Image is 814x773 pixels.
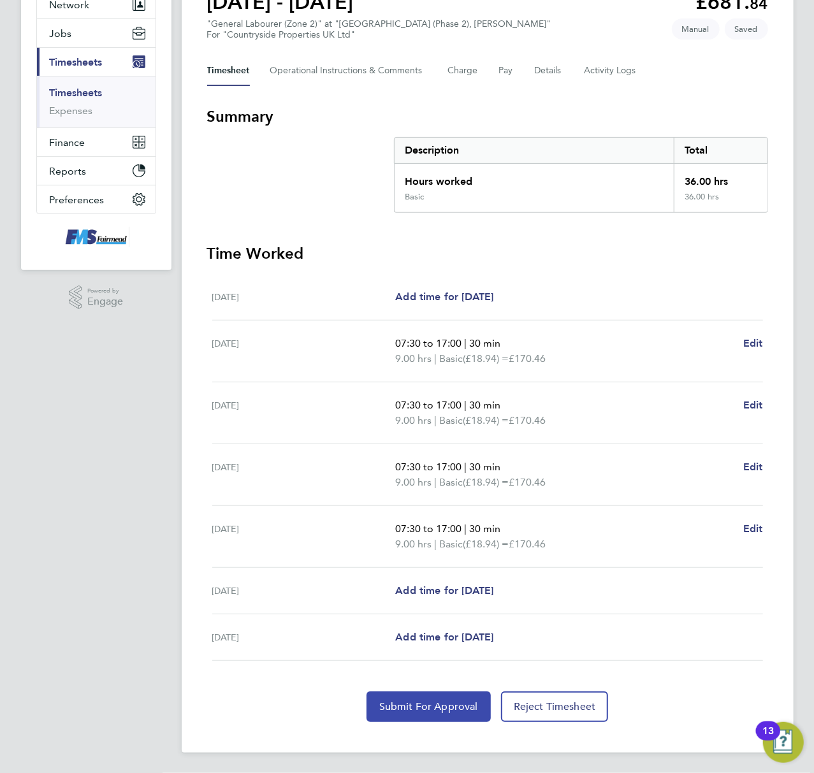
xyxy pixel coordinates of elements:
[62,227,130,247] img: f-mead-logo-retina.png
[36,227,156,247] a: Go to home page
[439,413,463,428] span: Basic
[743,459,763,475] a: Edit
[395,291,493,303] span: Add time for [DATE]
[469,523,500,535] span: 30 min
[395,476,432,488] span: 9.00 hrs
[743,461,763,473] span: Edit
[464,399,467,411] span: |
[87,296,123,307] span: Engage
[37,19,156,47] button: Jobs
[37,128,156,156] button: Finance
[674,164,767,192] div: 36.00 hrs
[439,537,463,552] span: Basic
[379,700,478,713] span: Submit For Approval
[463,538,509,550] span: (£18.94) =
[37,76,156,127] div: Timesheets
[463,476,509,488] span: (£18.94) =
[207,106,768,722] section: Timesheet
[37,48,156,76] button: Timesheets
[509,476,546,488] span: £170.46
[207,243,768,264] h3: Time Worked
[535,55,564,86] button: Details
[743,336,763,351] a: Edit
[463,352,509,365] span: (£18.94) =
[439,475,463,490] span: Basic
[499,55,514,86] button: Pay
[395,337,462,349] span: 07:30 to 17:00
[50,165,87,177] span: Reports
[439,351,463,366] span: Basic
[509,414,546,426] span: £170.46
[674,192,767,212] div: 36.00 hrs
[212,630,396,645] div: [DATE]
[395,523,462,535] span: 07:30 to 17:00
[434,414,437,426] span: |
[50,136,85,148] span: Finance
[674,138,767,163] div: Total
[367,691,491,722] button: Submit For Approval
[395,583,493,598] a: Add time for [DATE]
[395,399,462,411] span: 07:30 to 17:00
[763,722,804,763] button: Open Resource Center, 13 new notifications
[743,398,763,413] a: Edit
[434,352,437,365] span: |
[50,27,72,40] span: Jobs
[464,337,467,349] span: |
[37,185,156,213] button: Preferences
[743,521,763,537] a: Edit
[464,461,467,473] span: |
[509,352,546,365] span: £170.46
[672,18,720,40] span: This timesheet was manually created.
[394,137,768,213] div: Summary
[395,414,432,426] span: 9.00 hrs
[762,731,774,748] div: 13
[725,18,768,40] span: This timesheet is Saved.
[207,18,551,40] div: "General Labourer (Zone 2)" at "[GEOGRAPHIC_DATA] (Phase 2), [PERSON_NAME]"
[87,285,123,296] span: Powered by
[212,289,396,305] div: [DATE]
[501,691,609,722] button: Reject Timesheet
[509,538,546,550] span: £170.46
[212,398,396,428] div: [DATE]
[50,105,93,117] a: Expenses
[395,138,674,163] div: Description
[585,55,638,86] button: Activity Logs
[212,459,396,490] div: [DATE]
[50,87,103,99] a: Timesheets
[395,352,432,365] span: 9.00 hrs
[469,337,500,349] span: 30 min
[50,194,105,206] span: Preferences
[207,29,551,40] div: For "Countryside Properties UK Ltd"
[207,106,768,127] h3: Summary
[434,538,437,550] span: |
[395,631,493,643] span: Add time for [DATE]
[395,538,432,550] span: 9.00 hrs
[212,336,396,366] div: [DATE]
[448,55,479,86] button: Charge
[270,55,428,86] button: Operational Instructions & Comments
[212,583,396,598] div: [DATE]
[743,399,763,411] span: Edit
[463,414,509,426] span: (£18.94) =
[464,523,467,535] span: |
[395,584,493,596] span: Add time for [DATE]
[743,337,763,349] span: Edit
[469,461,500,473] span: 30 min
[69,285,123,310] a: Powered byEngage
[50,56,103,68] span: Timesheets
[395,461,462,473] span: 07:30 to 17:00
[469,399,500,411] span: 30 min
[434,476,437,488] span: |
[37,157,156,185] button: Reports
[405,192,424,202] div: Basic
[395,289,493,305] a: Add time for [DATE]
[514,700,596,713] span: Reject Timesheet
[207,55,250,86] button: Timesheet
[395,164,674,192] div: Hours worked
[743,523,763,535] span: Edit
[395,630,493,645] a: Add time for [DATE]
[212,521,396,552] div: [DATE]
